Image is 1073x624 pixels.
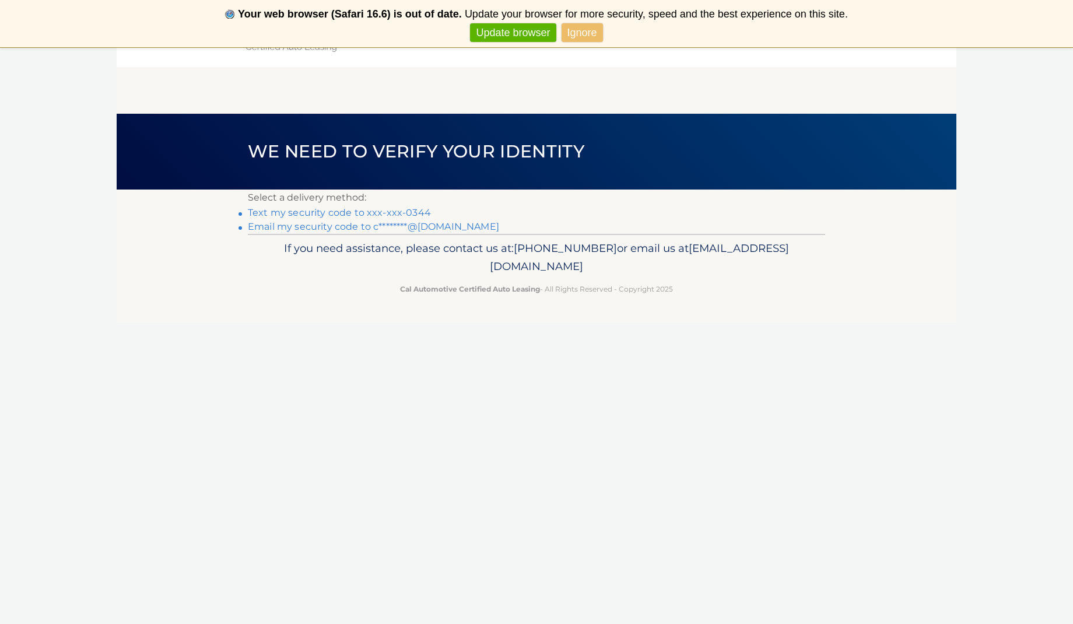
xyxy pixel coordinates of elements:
span: We need to verify your identity [248,141,584,162]
span: Update your browser for more security, speed and the best experience on this site. [465,8,848,20]
b: Your web browser (Safari 16.6) is out of date. [238,8,462,20]
strong: Cal Automotive Certified Auto Leasing [400,285,540,293]
a: Update browser [470,23,556,43]
a: Text my security code to xxx-xxx-0344 [248,207,431,218]
a: Email my security code to c********@[DOMAIN_NAME] [248,221,499,232]
span: [PHONE_NUMBER] [514,241,617,255]
p: - All Rights Reserved - Copyright 2025 [255,283,818,295]
p: If you need assistance, please contact us at: or email us at [255,239,818,276]
a: Ignore [562,23,603,43]
p: Select a delivery method: [248,190,825,206]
